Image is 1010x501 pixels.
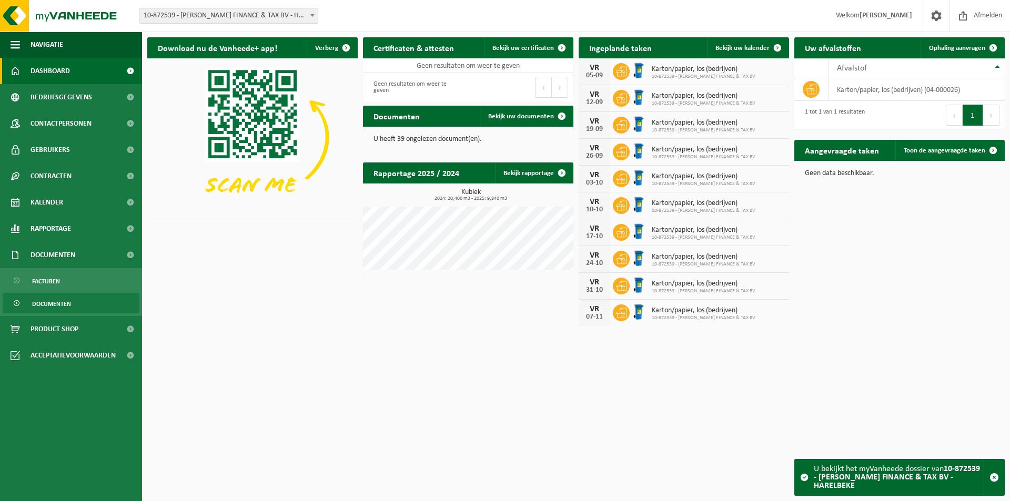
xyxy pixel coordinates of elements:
a: Bekijk rapportage [495,162,572,183]
span: 10-872539 - [PERSON_NAME] FINANCE & TAX BV [652,181,755,187]
div: 31-10 [584,287,605,294]
span: Verberg [315,45,338,52]
div: 12-09 [584,99,605,106]
h2: Uw afvalstoffen [794,37,872,58]
div: VR [584,305,605,313]
span: Karton/papier, los (bedrijven) [652,119,755,127]
button: 1 [963,105,983,126]
span: Karton/papier, los (bedrijven) [652,226,755,234]
div: 10-10 [584,206,605,213]
strong: 10-872539 - [PERSON_NAME] FINANCE & TAX BV - HARELBEKE [814,465,980,490]
td: Geen resultaten om weer te geven [363,58,573,73]
span: Documenten [32,294,71,314]
span: 10-872539 - [PERSON_NAME] FINANCE & TAX BV [652,315,755,321]
span: Bedrijfsgegevens [31,84,92,110]
img: WB-0240-HPE-BE-04 [630,88,648,106]
span: 10-872539 - MOORE FINANCE & TAX BV - HARELBEKE [139,8,318,24]
img: WB-0240-HPE-BE-04 [630,276,648,294]
span: Karton/papier, los (bedrijven) [652,199,755,208]
img: WB-0240-HPE-BE-04 [630,115,648,133]
button: Previous [946,105,963,126]
span: Documenten [31,242,75,268]
span: 10-872539 - MOORE FINANCE & TAX BV - HARELBEKE [139,8,318,23]
div: 1 tot 1 van 1 resultaten [800,104,865,127]
div: 03-10 [584,179,605,187]
span: 10-872539 - [PERSON_NAME] FINANCE & TAX BV [652,127,755,134]
div: 05-09 [584,72,605,79]
h2: Aangevraagde taken [794,140,890,160]
img: WB-0240-HPE-BE-04 [630,222,648,240]
h2: Certificaten & attesten [363,37,464,58]
img: Download de VHEPlus App [147,58,358,216]
h3: Kubiek [368,189,573,201]
div: VR [584,198,605,206]
span: Karton/papier, los (bedrijven) [652,65,755,74]
p: U heeft 39 ongelezen document(en). [373,136,563,143]
span: Dashboard [31,58,70,84]
span: 10-872539 - [PERSON_NAME] FINANCE & TAX BV [652,100,755,107]
span: 10-872539 - [PERSON_NAME] FINANCE & TAX BV [652,74,755,80]
span: Karton/papier, los (bedrijven) [652,253,755,261]
img: WB-0240-HPE-BE-04 [630,196,648,213]
a: Documenten [3,293,139,313]
div: 17-10 [584,233,605,240]
img: WB-0240-HPE-BE-04 [630,249,648,267]
span: Navigatie [31,32,63,58]
button: Next [983,105,999,126]
div: 07-11 [584,313,605,321]
span: 10-872539 - [PERSON_NAME] FINANCE & TAX BV [652,208,755,214]
span: Bekijk uw certificaten [492,45,554,52]
span: Karton/papier, los (bedrijven) [652,306,755,315]
a: Facturen [3,271,139,291]
span: Karton/papier, los (bedrijven) [652,280,755,288]
span: Contracten [31,163,72,189]
div: VR [584,224,605,233]
h2: Ingeplande taken [579,37,662,58]
a: Toon de aangevraagde taken [895,140,1004,161]
button: Next [552,77,568,98]
div: VR [584,278,605,287]
span: Gebruikers [31,137,70,163]
span: Karton/papier, los (bedrijven) [652,92,755,100]
div: VR [584,171,605,179]
a: Bekijk uw documenten [480,106,572,127]
strong: [PERSON_NAME] [860,12,912,19]
img: WB-0240-HPE-BE-04 [630,303,648,321]
span: Karton/papier, los (bedrijven) [652,146,755,154]
div: VR [584,64,605,72]
p: Geen data beschikbaar. [805,170,994,177]
button: Previous [535,77,552,98]
span: Bekijk uw kalender [715,45,770,52]
span: Afvalstof [837,64,867,73]
div: VR [584,90,605,99]
h2: Download nu de Vanheede+ app! [147,37,288,58]
span: Karton/papier, los (bedrijven) [652,172,755,181]
span: Acceptatievoorwaarden [31,342,116,369]
span: Rapportage [31,216,71,242]
a: Bekijk uw certificaten [484,37,572,58]
div: 26-09 [584,152,605,160]
button: Verberg [307,37,357,58]
img: WB-0240-HPE-BE-04 [630,169,648,187]
div: U bekijkt het myVanheede dossier van [814,459,984,495]
span: Product Shop [31,316,78,342]
span: Kalender [31,189,63,216]
img: WB-0240-HPE-BE-04 [630,142,648,160]
td: karton/papier, los (bedrijven) (04-000026) [829,78,1005,101]
h2: Rapportage 2025 / 2024 [363,162,470,183]
span: 10-872539 - [PERSON_NAME] FINANCE & TAX BV [652,261,755,268]
span: 2024: 20,400 m3 - 2025: 9,840 m3 [368,196,573,201]
span: 10-872539 - [PERSON_NAME] FINANCE & TAX BV [652,234,755,241]
span: Contactpersonen [31,110,92,137]
img: WB-0240-HPE-BE-04 [630,62,648,79]
a: Bekijk uw kalender [707,37,788,58]
span: Bekijk uw documenten [488,113,554,120]
span: 10-872539 - [PERSON_NAME] FINANCE & TAX BV [652,288,755,294]
div: Geen resultaten om weer te geven [368,76,463,99]
a: Ophaling aanvragen [921,37,1004,58]
span: Toon de aangevraagde taken [904,147,985,154]
div: VR [584,251,605,260]
div: VR [584,117,605,126]
div: 19-09 [584,126,605,133]
div: 24-10 [584,260,605,267]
